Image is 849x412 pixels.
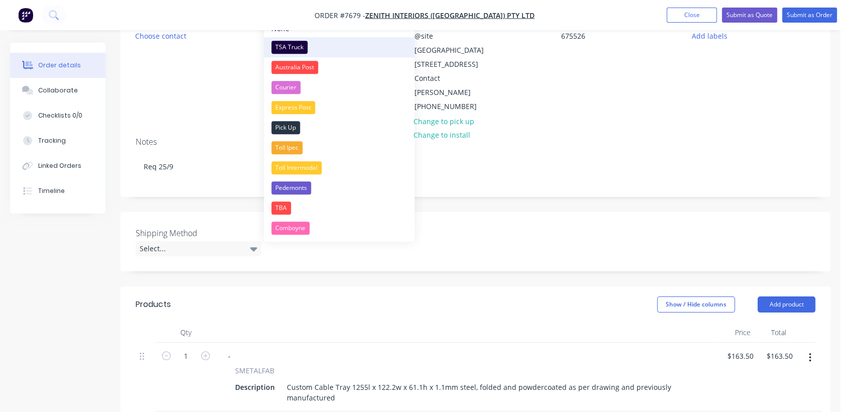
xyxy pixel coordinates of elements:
div: Pick Up [271,121,300,134]
div: Express Post [271,101,315,114]
button: Submit as Quote [722,8,777,23]
div: Notes [136,137,815,147]
button: Pedemonts [264,178,414,198]
button: TBA [264,198,414,218]
div: TSA Truck [271,41,307,54]
div: Description [231,380,279,394]
div: @site [GEOGRAPHIC_DATA][STREET_ADDRESS] Contact [PERSON_NAME] [PHONE_NUMBER] [414,29,498,114]
button: Toll Ipec [264,138,414,158]
button: Add labels [687,29,733,42]
button: Order details [10,53,105,78]
button: Submit as Order [782,8,837,23]
button: TSA Truck [264,37,414,57]
div: Comboyne [271,222,309,235]
div: Req 25/9 [136,151,815,182]
div: Order details [38,61,81,70]
button: Tracking [10,128,105,153]
div: 675526 [553,29,593,43]
span: Order #7679 - [314,11,365,20]
div: Products [136,298,171,311]
div: Linked Orders [38,161,81,170]
div: Total [755,323,791,343]
div: Collaborate [38,86,78,95]
button: Courier [264,77,414,97]
button: Change to install [408,128,476,142]
div: - [220,349,239,363]
img: Factory [18,8,33,23]
div: None [271,23,289,34]
button: Pick Up [264,118,414,138]
div: Price [718,323,755,343]
button: Change to pick up [408,114,480,128]
div: Toll Intermodal [271,161,322,174]
div: @site [GEOGRAPHIC_DATA][STREET_ADDRESS] Contact [PERSON_NAME] [PHONE_NUMBER] [406,29,506,114]
button: Linked Orders [10,153,105,178]
button: Add product [758,296,815,313]
span: SMETALFAB [235,365,274,376]
div: Checklists 0/0 [38,111,82,120]
button: Close [667,8,717,23]
div: Custom Cable Tray 1255l x 122.2w x 61.1h x 1.1mm steel, folded and powdercoated as per drawing an... [283,380,699,405]
button: Collaborate [10,78,105,103]
div: TBA [271,201,291,215]
button: Choose contact [130,29,192,42]
div: Timeline [38,186,65,195]
a: Zenith Interiors ([GEOGRAPHIC_DATA]) Pty Ltd [365,11,535,20]
button: Checklists 0/0 [10,103,105,128]
button: Comboyne [264,218,414,238]
div: Australia Post [271,61,318,74]
button: Timeline [10,178,105,203]
div: Toll Ipec [271,141,302,154]
button: Australia Post [264,57,414,77]
button: Show / Hide columns [657,296,735,313]
div: Tracking [38,136,66,145]
div: Select... [136,241,261,256]
div: Qty [156,323,216,343]
button: Toll Intermodal [264,158,414,178]
label: Shipping Method [136,227,261,239]
button: Express Post [264,97,414,118]
div: Pedemonts [271,181,311,194]
div: Courier [271,81,300,94]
